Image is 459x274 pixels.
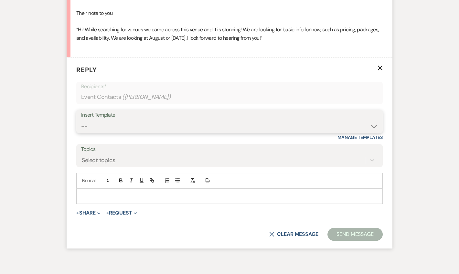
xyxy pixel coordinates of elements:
[337,134,383,140] a: Manage Templates
[81,91,378,103] div: Event Contacts
[76,66,97,74] span: Reply
[76,210,101,216] button: Share
[106,210,137,216] button: Request
[327,228,383,241] button: Send Message
[269,232,318,237] button: Clear message
[122,93,171,101] span: ( [PERSON_NAME] )
[76,210,79,216] span: +
[81,82,378,91] p: Recipients*
[81,111,378,120] div: Insert Template
[82,156,115,164] div: Select topics
[106,210,109,216] span: +
[81,145,378,154] label: Topics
